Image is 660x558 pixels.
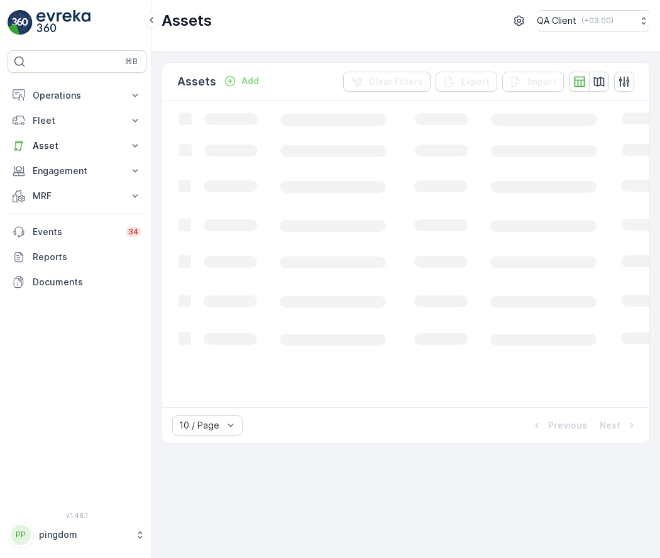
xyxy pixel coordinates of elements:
[219,74,264,89] button: Add
[436,72,497,92] button: Export
[241,75,259,87] p: Add
[8,522,146,548] button: PPpingdom
[33,114,121,127] p: Fleet
[33,276,141,288] p: Documents
[39,528,129,541] p: pingdom
[33,139,121,152] p: Asset
[527,75,556,88] p: Import
[33,190,121,202] p: MRF
[8,158,146,183] button: Engagement
[502,72,564,92] button: Import
[8,244,146,270] a: Reports
[33,226,118,238] p: Events
[33,165,121,177] p: Engagement
[8,83,146,108] button: Operations
[8,219,146,244] a: Events34
[343,72,431,92] button: Clear Filters
[8,133,146,158] button: Asset
[8,270,146,295] a: Documents
[581,16,613,26] p: ( +03:00 )
[461,75,490,88] p: Export
[537,10,650,31] button: QA Client(+03:00)
[8,183,146,209] button: MRF
[177,73,216,90] p: Assets
[125,57,138,67] p: ⌘B
[33,251,141,263] p: Reports
[11,525,31,545] div: PP
[8,10,33,35] img: logo
[537,14,576,27] p: QA Client
[128,227,139,237] p: 34
[8,108,146,133] button: Fleet
[368,75,423,88] p: Clear Filters
[33,89,121,102] p: Operations
[548,419,587,432] p: Previous
[36,10,91,35] img: logo_light-DOdMpM7g.png
[600,419,620,432] p: Next
[598,418,639,433] button: Next
[8,511,146,519] span: v 1.48.1
[162,11,212,31] p: Assets
[529,418,588,433] button: Previous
